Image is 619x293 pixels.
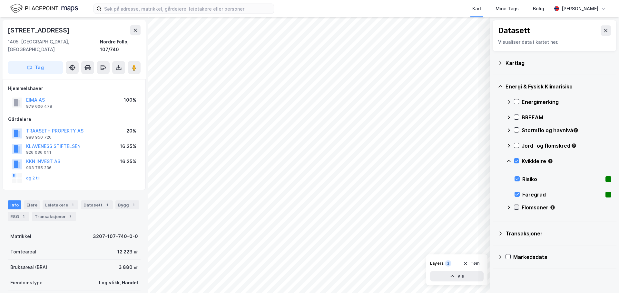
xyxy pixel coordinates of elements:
div: 1 [20,213,27,220]
div: 1 [69,202,76,208]
input: Søk på adresse, matrikkel, gårdeiere, leietakere eller personer [102,4,274,14]
div: Stormflo og havnivå [522,126,611,134]
div: Bruksareal (BRA) [10,263,47,271]
div: Kvikkleire [522,157,611,165]
div: 12 223 ㎡ [117,248,138,256]
button: Tag [8,61,63,74]
div: Mine Tags [496,5,519,13]
div: Transaksjoner [32,212,76,221]
div: [PERSON_NAME] [562,5,598,13]
div: 988 950 726 [26,135,52,140]
div: Datasett [498,25,530,36]
div: Bolig [533,5,544,13]
div: Energi & Fysisk Klimarisiko [506,83,611,90]
img: logo.f888ab2527a4732fd821a326f86c7f29.svg [10,3,78,14]
div: 16.25% [120,158,136,165]
div: 100% [124,96,136,104]
div: Bygg [115,200,139,209]
div: Kartlag [506,59,611,67]
div: BREEAM [522,114,611,121]
div: [STREET_ADDRESS] [8,25,71,35]
button: Tøm [459,258,484,269]
div: Markedsdata [513,253,611,261]
div: 1 [104,202,110,208]
div: 1405, [GEOGRAPHIC_DATA], [GEOGRAPHIC_DATA] [8,38,100,53]
div: Nordre Follo, 107/740 [100,38,141,53]
div: Jord- og flomskred [522,142,611,150]
div: Layers [430,261,444,266]
button: Vis [430,271,484,281]
div: Tooltip anchor [571,143,577,149]
div: Info [8,200,21,209]
div: Tooltip anchor [573,127,579,133]
div: Hjemmelshaver [8,85,140,92]
div: 16.25% [120,142,136,150]
div: Datasett [81,200,113,209]
div: Tooltip anchor [550,205,555,210]
div: Gårdeiere [8,115,140,123]
div: 979 606 478 [26,104,52,109]
div: Energimerking [522,98,611,106]
div: 993 765 236 [26,165,52,170]
div: ESG [8,212,29,221]
div: Risiko [522,175,603,183]
div: Matrikkel [10,233,31,240]
div: 1 [130,202,137,208]
div: 926 036 041 [26,150,51,155]
div: 3207-107-740-0-0 [93,233,138,240]
iframe: Chat Widget [587,262,619,293]
div: Eiendomstype [10,279,43,287]
div: Visualiser data i kartet her. [498,38,611,46]
div: Tooltip anchor [547,158,553,164]
div: 2 [445,260,451,267]
div: 7 [67,213,74,220]
div: Logistikk, Handel [99,279,138,287]
div: Leietakere [43,200,78,209]
div: Faregrad [522,191,603,198]
div: Transaksjoner [506,230,611,237]
div: Kontrollprogram for chat [587,262,619,293]
div: Eiere [24,200,40,209]
div: Flomsoner [522,204,611,211]
div: 20% [126,127,136,135]
div: 3 880 ㎡ [119,263,138,271]
div: Kart [472,5,481,13]
div: Tomteareal [10,248,36,256]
